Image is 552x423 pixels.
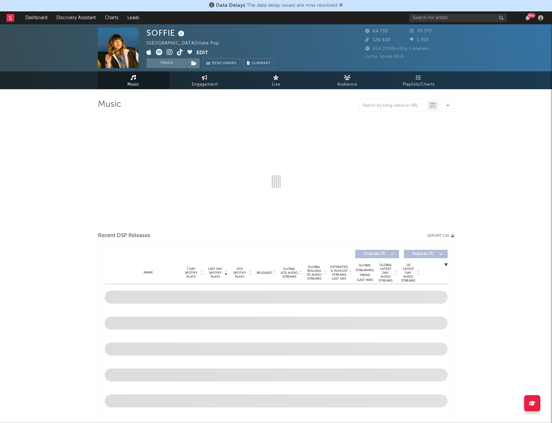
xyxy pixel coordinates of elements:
[272,81,280,89] span: Live
[207,267,224,279] span: Last Day Spotify Plays
[196,49,208,57] button: Edit
[410,29,432,33] span: 79.772
[410,38,429,42] span: 1.703
[383,71,454,89] a: Playlists/Charts
[21,11,52,24] a: Dashboard
[403,81,435,89] span: Playlists/Charts
[365,47,429,51] span: 654.231 Monthly Listeners
[359,252,389,256] span: Originals ( 0 )
[216,3,337,8] span: : The data delay issues are now resolved
[231,267,248,279] span: ATD Spotify Plays
[355,263,375,283] div: Global Streaming Trend (Last 60D)
[203,58,240,68] a: Benchmark
[169,71,241,89] a: Engagement
[147,28,186,38] div: SOFFIE
[365,29,388,33] span: 64.733
[401,263,416,283] span: US Latest Day Audio Streams
[98,232,150,240] span: Recent DSP Releases
[355,250,399,258] button: Originals(0)
[409,14,507,22] input: Search for artists
[127,81,139,89] span: Music
[365,54,404,59] span: Jump Score: 50.8
[212,60,237,67] span: Benchmark
[252,62,271,65] span: Summary
[243,58,274,68] button: Summary
[216,3,245,8] span: Data Delays
[408,252,438,256] span: Features ( 0 )
[182,267,200,279] span: 7 Day Spotify Plays
[123,11,144,24] a: Leads
[365,38,391,42] span: 120.400
[337,81,357,89] span: Audience
[52,11,100,24] a: Discovery Assistant
[527,13,535,18] div: 99 +
[192,81,218,89] span: Engagement
[118,270,179,275] div: Name
[147,58,187,68] button: Track
[280,267,298,279] span: Global ATD Audio Streams
[525,15,530,20] button: 99+
[312,71,383,89] a: Audience
[378,263,393,283] span: Global Latest Day Audio Streams
[147,40,227,47] div: [GEOGRAPHIC_DATA] | Indie Pop
[330,265,348,281] span: Estimated % Playlist Streams Last Day
[404,250,448,258] button: Features(0)
[428,234,454,238] button: Export CSV
[257,271,272,275] span: Released
[359,103,428,108] input: Search by song name or URL
[98,71,169,89] a: Music
[241,71,312,89] a: Live
[100,11,123,24] a: Charts
[339,3,343,8] span: Dismiss
[305,265,323,281] span: Global Rolling 7D Audio Streams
